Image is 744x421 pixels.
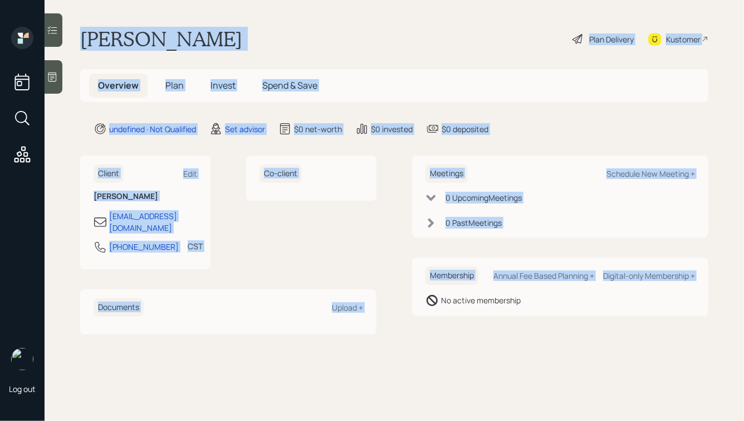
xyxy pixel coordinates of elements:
[332,302,363,313] div: Upload +
[94,164,124,183] h6: Client
[603,270,695,281] div: Digital-only Membership +
[606,168,695,179] div: Schedule New Meeting +
[425,267,478,285] h6: Membership
[493,270,594,281] div: Annual Fee Based Planning +
[109,241,179,253] div: [PHONE_NUMBER]
[94,192,197,201] h6: [PERSON_NAME]
[165,79,184,91] span: Plan
[442,123,488,135] div: $0 deposited
[260,164,302,183] h6: Co-client
[262,79,317,91] span: Spend & Save
[11,348,33,370] img: hunter_neumayer.jpg
[94,298,144,317] h6: Documents
[109,123,196,135] div: undefined · Not Qualified
[225,123,265,135] div: Set advisor
[446,217,502,229] div: 0 Past Meeting s
[188,240,203,252] div: CST
[666,33,701,45] div: Kustomer
[80,27,242,51] h1: [PERSON_NAME]
[294,123,342,135] div: $0 net-worth
[441,294,521,306] div: No active membership
[589,33,634,45] div: Plan Delivery
[211,79,236,91] span: Invest
[446,192,522,204] div: 0 Upcoming Meeting s
[425,164,468,183] h6: Meetings
[9,384,36,394] div: Log out
[183,168,197,179] div: Edit
[371,123,413,135] div: $0 invested
[98,79,139,91] span: Overview
[109,210,197,234] div: [EMAIL_ADDRESS][DOMAIN_NAME]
